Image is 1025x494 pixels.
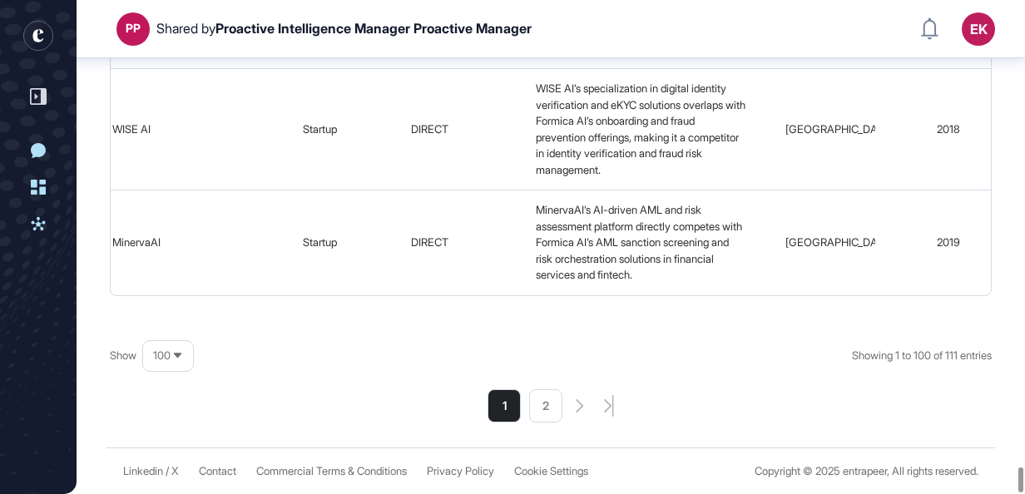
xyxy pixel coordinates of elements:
div: MinervaAI [112,235,161,251]
span: WISE AI’s specialization in digital identity verification and eKYC solutions overlaps with Formic... [536,82,748,176]
span: [GEOGRAPHIC_DATA] [785,122,894,136]
span: [GEOGRAPHIC_DATA] [785,235,894,249]
a: Commercial Terms & Conditions [256,465,407,477]
div: entrapeer-logo [23,21,53,51]
span: DIRECT [411,235,448,249]
span: MinervaAI’s AI-driven AML and risk assessment platform directly competes with Formica AI’s AML sa... [536,203,745,281]
li: 2 [529,389,562,422]
div: WISE AI [112,121,151,138]
div: Shared by [156,21,532,37]
span: startup [303,122,337,136]
a: X [171,465,179,477]
span: 100 [153,349,171,362]
div: search-pagination-next-button [576,399,584,412]
span: Show [110,348,136,364]
a: Linkedin [123,465,163,477]
span: DIRECT [411,122,448,136]
button: EK [962,12,995,46]
span: startup [303,235,337,249]
div: PP [126,22,141,35]
span: / [166,465,169,477]
span: Contact [199,465,236,477]
div: search-pagination-last-page-button [604,395,614,417]
span: 2019 [937,235,960,249]
a: Privacy Policy [427,465,494,477]
span: 2018 [937,122,960,136]
span: Proactive Intelligence Manager Proactive Manager [215,20,532,37]
li: 1 [488,389,521,422]
a: Cookie Settings [514,465,588,477]
div: Showing 1 to 100 of 111 entries [852,348,992,364]
div: Copyright © 2025 entrapeer, All rights reserved. [755,465,978,477]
